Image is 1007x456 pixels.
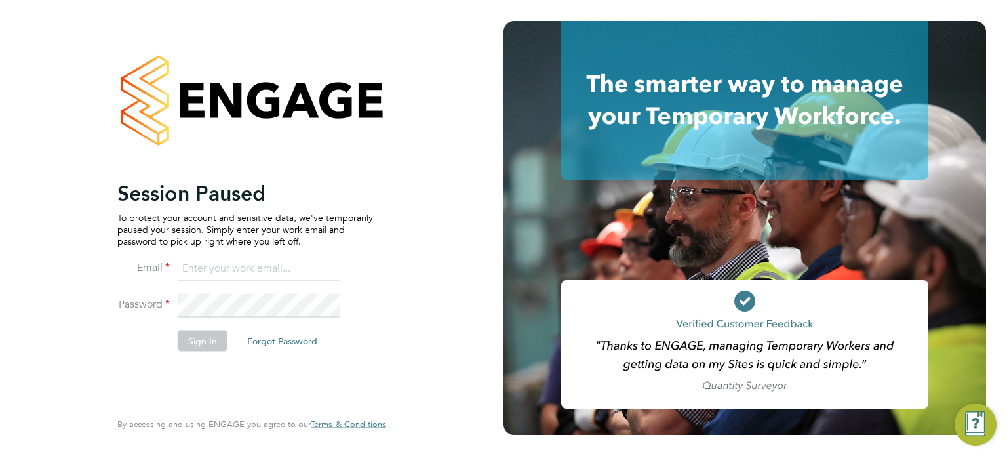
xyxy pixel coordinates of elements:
[178,330,227,351] button: Sign In
[311,419,386,430] span: Terms & Conditions
[237,330,328,351] button: Forgot Password
[117,297,170,311] label: Password
[955,404,997,446] button: Engage Resource Center
[117,211,373,247] p: To protect your account and sensitive data, we've temporarily paused your session. Simply enter y...
[117,180,373,206] h2: Session Paused
[178,257,340,281] input: Enter your work email...
[117,419,386,430] span: By accessing and using ENGAGE you agree to our
[311,419,386,430] a: Terms & Conditions
[117,260,170,274] label: Email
